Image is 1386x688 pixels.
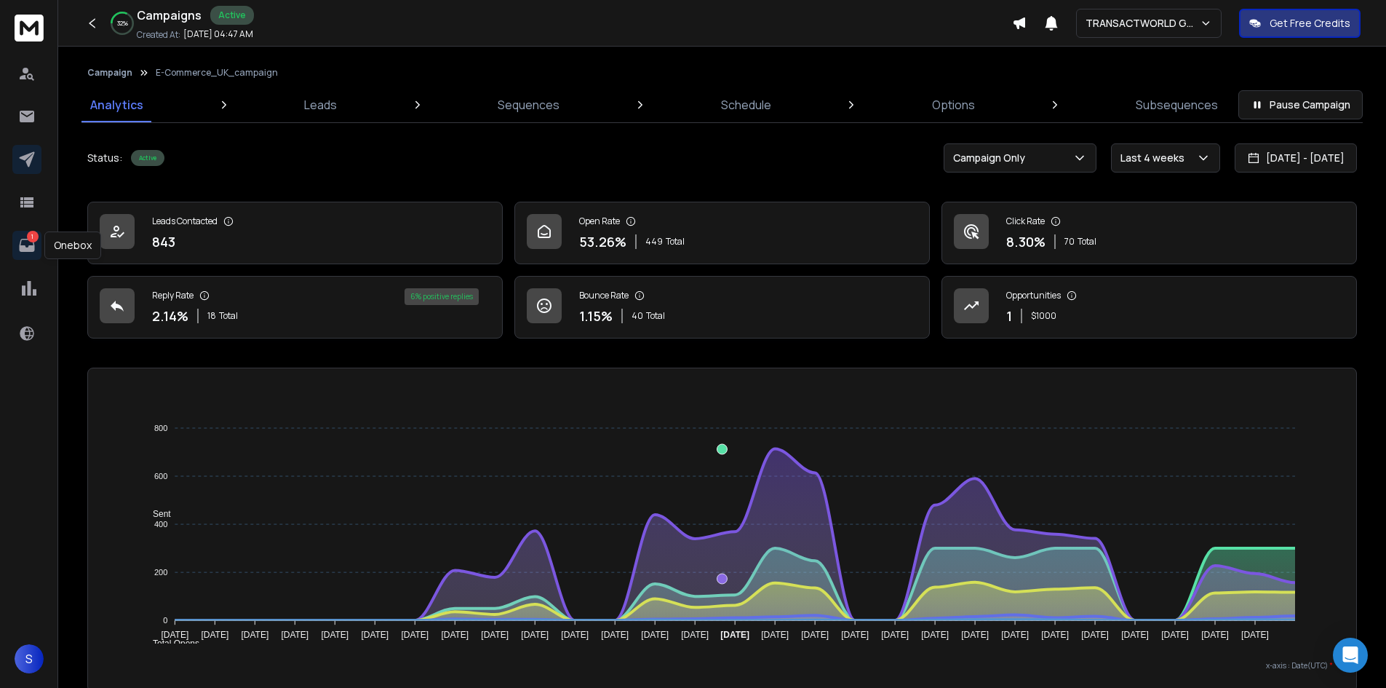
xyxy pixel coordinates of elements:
[154,568,167,577] tspan: 200
[481,630,509,640] tspan: [DATE]
[1238,90,1363,119] button: Pause Campaign
[1120,151,1190,165] p: Last 4 weeks
[15,644,44,673] button: S
[1006,232,1046,252] p: 8.30 %
[489,87,568,122] a: Sequences
[361,630,389,640] tspan: [DATE]
[1001,630,1029,640] tspan: [DATE]
[219,310,238,322] span: Total
[579,290,629,301] p: Bounce Rate
[1235,143,1357,173] button: [DATE] - [DATE]
[1064,236,1075,248] span: 70
[632,310,643,322] span: 40
[201,630,228,640] tspan: [DATE]
[641,630,669,640] tspan: [DATE]
[953,151,1031,165] p: Campaign Only
[1081,630,1109,640] tspan: [DATE]
[44,232,101,259] div: Onebox
[720,630,749,640] tspan: [DATE]
[645,236,663,248] span: 449
[210,6,254,25] div: Active
[156,67,278,79] p: E-Commerce_UK_campaign
[941,202,1357,264] a: Click Rate8.30%70Total
[1239,9,1361,38] button: Get Free Credits
[881,630,909,640] tspan: [DATE]
[152,216,218,227] p: Leads Contacted
[401,630,429,640] tspan: [DATE]
[27,231,39,242] p: 1
[561,630,589,640] tspan: [DATE]
[87,151,122,165] p: Status:
[142,638,199,649] span: Total Opens
[1006,290,1061,301] p: Opportunities
[405,288,479,305] div: 6 % positive replies
[1121,630,1149,640] tspan: [DATE]
[521,630,549,640] tspan: [DATE]
[87,202,503,264] a: Leads Contacted843
[1136,96,1218,114] p: Subsequences
[579,306,613,326] p: 1.15 %
[1201,630,1229,640] tspan: [DATE]
[1078,236,1096,248] span: Total
[154,472,167,481] tspan: 600
[1270,16,1350,31] p: Get Free Credits
[295,87,346,122] a: Leads
[761,630,789,640] tspan: [DATE]
[1241,630,1269,640] tspan: [DATE]
[87,276,503,339] a: Reply Rate2.14%18Total6% positive replies
[932,96,975,114] p: Options
[1333,638,1368,673] div: Open Intercom Messenger
[961,630,989,640] tspan: [DATE]
[1041,630,1069,640] tspan: [DATE]
[941,276,1357,339] a: Opportunities1$1000
[514,202,930,264] a: Open Rate53.26%449Total
[87,67,132,79] button: Campaign
[152,306,188,326] p: 2.14 %
[1031,310,1056,322] p: $ 1000
[801,630,829,640] tspan: [DATE]
[1006,306,1012,326] p: 1
[514,276,930,339] a: Bounce Rate1.15%40Total
[111,660,1333,671] p: x-axis : Date(UTC)
[498,96,559,114] p: Sequences
[152,232,175,252] p: 843
[666,236,685,248] span: Total
[131,150,164,166] div: Active
[1006,216,1045,227] p: Click Rate
[841,630,869,640] tspan: [DATE]
[923,87,984,122] a: Options
[137,29,180,41] p: Created At:
[721,96,771,114] p: Schedule
[579,216,620,227] p: Open Rate
[1161,630,1189,640] tspan: [DATE]
[1086,16,1200,31] p: TRANSACTWORLD GROUP
[154,520,167,529] tspan: 400
[921,630,949,640] tspan: [DATE]
[161,630,188,640] tspan: [DATE]
[207,310,216,322] span: 18
[646,310,665,322] span: Total
[137,7,202,24] h1: Campaigns
[241,630,268,640] tspan: [DATE]
[281,630,308,640] tspan: [DATE]
[1127,87,1227,122] a: Subsequences
[304,96,337,114] p: Leads
[142,509,171,519] span: Sent
[12,231,41,260] a: 1
[152,290,194,301] p: Reply Rate
[117,19,128,28] p: 32 %
[601,630,629,640] tspan: [DATE]
[579,232,626,252] p: 53.26 %
[712,87,780,122] a: Schedule
[681,630,709,640] tspan: [DATE]
[441,630,469,640] tspan: [DATE]
[154,424,167,432] tspan: 800
[321,630,349,640] tspan: [DATE]
[163,616,167,625] tspan: 0
[183,28,253,40] p: [DATE] 04:47 AM
[90,96,143,114] p: Analytics
[81,87,152,122] a: Analytics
